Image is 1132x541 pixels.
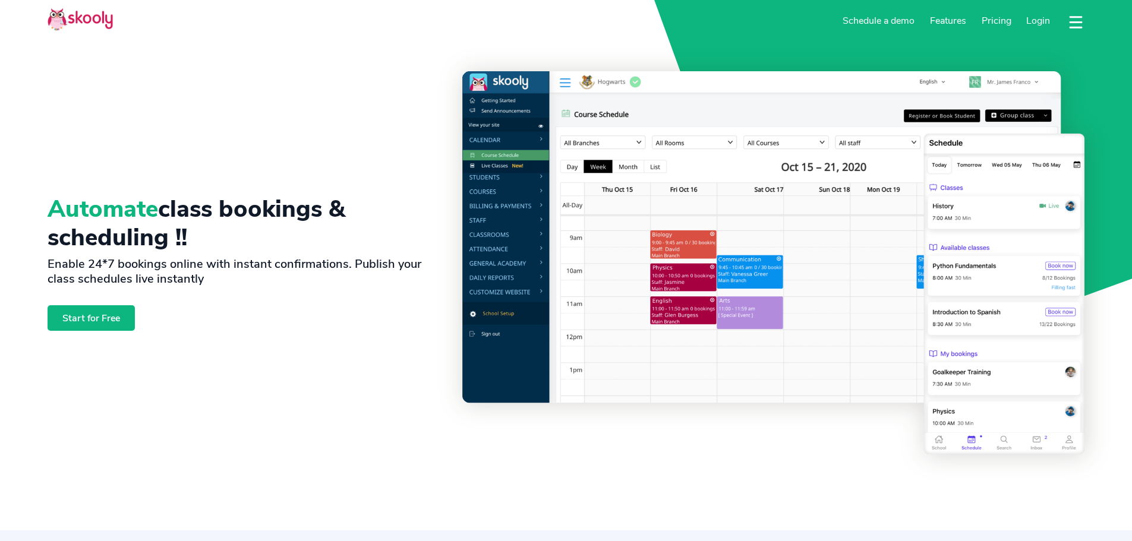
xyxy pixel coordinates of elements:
img: Skooly [48,8,113,31]
span: Login [1026,14,1050,27]
img: Class Scheduling, Booking System & Software - <span class='notranslate'>Skooly | Try for Free [462,71,1084,454]
span: Pricing [982,14,1011,27]
a: Pricing [974,11,1019,30]
h1: class bookings & scheduling !! [48,195,443,252]
span: Automate [48,193,158,225]
a: Features [922,11,974,30]
h2: Enable 24*7 bookings online with instant confirmations. Publish your class schedules live instantly [48,257,443,286]
a: Login [1019,11,1058,30]
a: Schedule a demo [835,11,923,30]
button: dropdown menu [1067,8,1084,36]
a: Start for Free [48,305,135,331]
